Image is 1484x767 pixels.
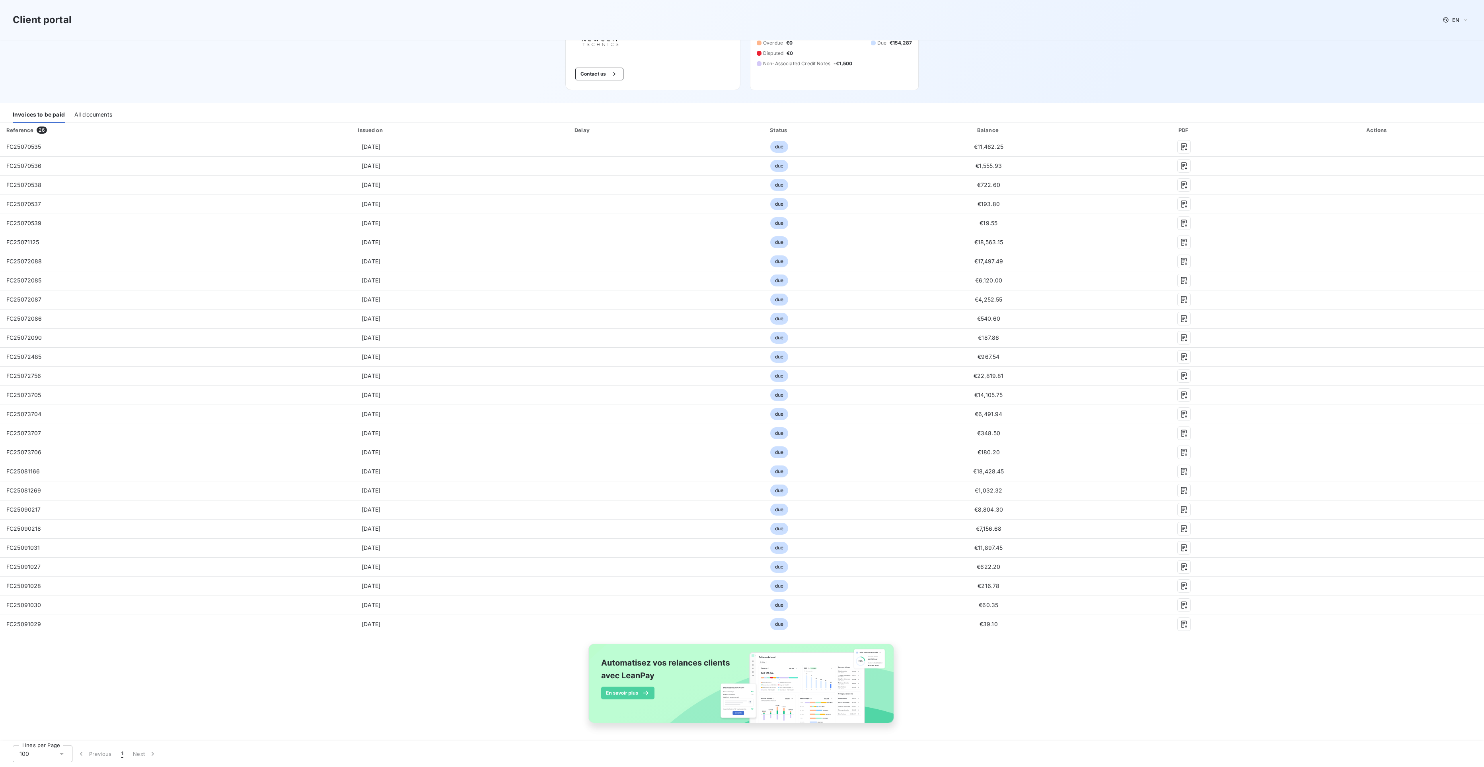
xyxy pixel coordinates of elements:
[488,126,677,134] div: Delay
[6,372,41,379] span: FC25072756
[770,465,788,477] span: due
[362,563,380,570] span: [DATE]
[770,599,788,611] span: due
[770,427,788,439] span: due
[6,143,41,150] span: FC25070535
[977,563,1000,570] span: €622.20
[13,13,72,27] h3: Client portal
[975,296,1002,303] span: €4,252.55
[770,198,788,210] span: due
[786,39,793,47] span: €0
[6,296,42,303] span: FC25072087
[6,391,41,398] span: FC25073705
[770,408,788,420] span: due
[770,504,788,516] span: due
[770,236,788,248] span: due
[121,750,123,758] span: 1
[6,239,39,245] span: FC25071125
[770,255,788,267] span: due
[362,449,380,456] span: [DATE]
[770,217,788,229] span: due
[362,621,380,627] span: [DATE]
[6,353,42,360] span: FC25072485
[362,315,380,322] span: [DATE]
[362,334,380,341] span: [DATE]
[74,106,112,123] div: All documents
[362,430,380,436] span: [DATE]
[974,544,1003,551] span: €11,897.45
[890,39,912,47] span: €154,287
[770,523,788,535] span: due
[763,50,783,57] span: Disputed
[72,746,117,762] button: Previous
[362,201,380,207] span: [DATE]
[978,582,999,589] span: €216.78
[975,487,1002,494] span: €1,032.32
[974,239,1003,245] span: €18,563.15
[362,162,380,169] span: [DATE]
[976,162,1002,169] span: €1,555.93
[681,126,878,134] div: Status
[763,39,783,47] span: Overdue
[6,201,41,207] span: FC25070537
[770,313,788,325] span: due
[6,315,42,322] span: FC25072086
[974,391,1003,398] span: €14,105.75
[6,582,41,589] span: FC25091028
[362,277,380,284] span: [DATE]
[976,525,1001,532] span: €7,156.68
[362,411,380,417] span: [DATE]
[979,602,998,608] span: €60.35
[362,602,380,608] span: [DATE]
[362,506,380,513] span: [DATE]
[977,181,1000,188] span: €722.60
[362,296,380,303] span: [DATE]
[6,127,33,133] div: Reference
[6,506,41,513] span: FC25090217
[362,239,380,245] span: [DATE]
[978,449,1000,456] span: €180.20
[975,411,1002,417] span: €6,491.94
[1452,17,1459,23] span: EN
[770,580,788,592] span: due
[362,544,380,551] span: [DATE]
[770,542,788,554] span: due
[6,430,41,436] span: FC25073707
[6,525,41,532] span: FC25090218
[37,127,47,134] span: 26
[6,602,41,608] span: FC25091030
[973,468,1004,475] span: €18,428.45
[6,449,42,456] span: FC25073706
[770,561,788,573] span: due
[575,68,623,80] button: Contact us
[834,60,852,67] span: -€1,500
[974,258,1003,265] span: €17,497.49
[770,274,788,286] span: due
[6,563,41,570] span: FC25091027
[362,258,380,265] span: [DATE]
[362,220,380,226] span: [DATE]
[877,39,886,47] span: Due
[362,468,380,475] span: [DATE]
[770,179,788,191] span: due
[787,50,793,57] span: €0
[362,353,380,360] span: [DATE]
[128,746,162,762] button: Next
[362,582,380,589] span: [DATE]
[770,332,788,344] span: due
[974,143,1004,150] span: €11,462.25
[362,525,380,532] span: [DATE]
[6,162,42,169] span: FC25070536
[770,351,788,363] span: due
[1272,126,1482,134] div: Actions
[6,220,42,226] span: FC25070539
[6,544,40,551] span: FC25091031
[6,468,40,475] span: FC25081166
[117,746,128,762] button: 1
[1099,126,1269,134] div: PDF
[977,315,1000,322] span: €540.60
[770,160,788,172] span: due
[6,334,42,341] span: FC25072090
[6,181,42,188] span: FC25070538
[362,391,380,398] span: [DATE]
